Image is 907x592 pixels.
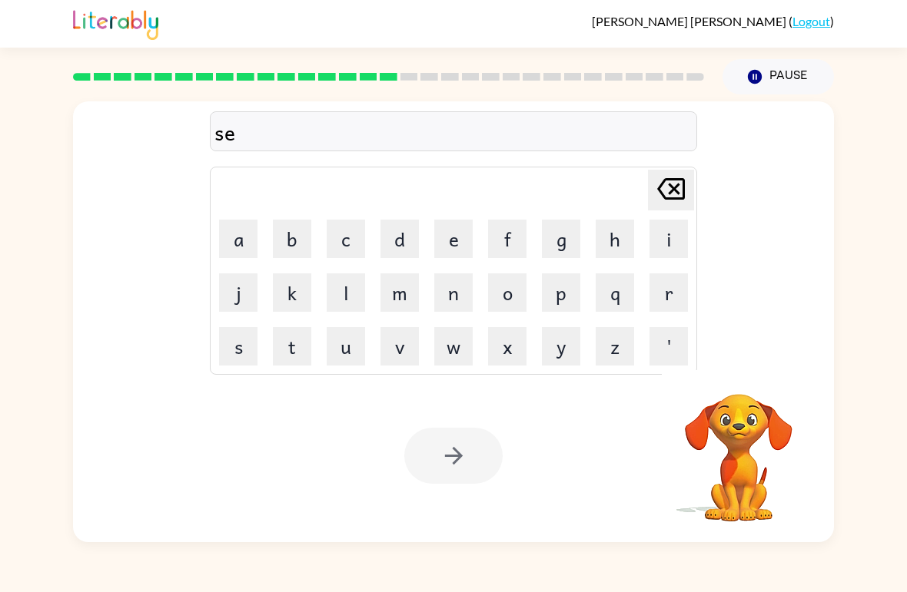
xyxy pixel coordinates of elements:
button: q [596,273,634,312]
button: a [219,220,257,258]
button: j [219,273,257,312]
button: f [488,220,527,258]
button: o [488,273,527,312]
button: i [650,220,688,258]
button: u [327,327,365,365]
video: Your browser must support playing .mp4 files to use Literably. Please try using another browser. [662,370,816,524]
button: l [327,273,365,312]
button: ' [650,327,688,365]
button: n [434,273,473,312]
button: b [273,220,311,258]
button: g [542,220,580,258]
button: p [542,273,580,312]
button: d [380,220,419,258]
a: Logout [792,14,830,28]
button: m [380,273,419,312]
button: z [596,327,634,365]
div: se [214,116,693,148]
button: x [488,327,527,365]
button: s [219,327,257,365]
button: h [596,220,634,258]
button: t [273,327,311,365]
img: Literably [73,6,158,40]
div: ( ) [592,14,834,28]
button: c [327,220,365,258]
button: e [434,220,473,258]
button: y [542,327,580,365]
button: v [380,327,419,365]
button: Pause [723,59,834,94]
span: [PERSON_NAME] [PERSON_NAME] [592,14,789,28]
button: w [434,327,473,365]
button: k [273,273,311,312]
button: r [650,273,688,312]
